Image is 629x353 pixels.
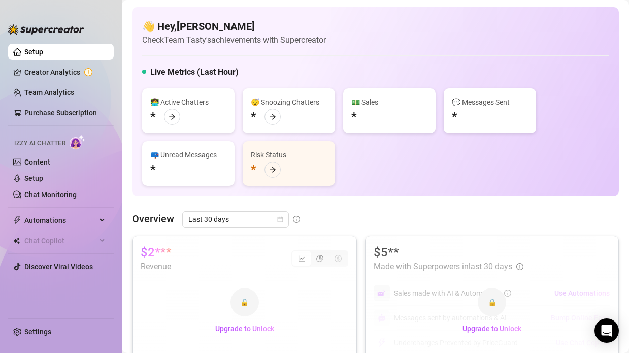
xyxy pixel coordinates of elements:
article: Overview [132,211,174,227]
span: Upgrade to Unlock [215,325,274,333]
div: 😴 Snoozing Chatters [251,97,327,108]
span: calendar [277,216,283,222]
a: Chat Monitoring [24,190,77,199]
div: 🔒 [478,288,506,316]
span: Last 30 days [188,212,283,227]
span: Upgrade to Unlock [462,325,521,333]
div: 👩‍💻 Active Chatters [150,97,226,108]
div: Open Intercom Messenger [594,318,619,343]
button: Upgrade to Unlock [454,320,529,337]
span: Izzy AI Chatter [14,139,65,148]
a: Purchase Subscription [24,109,97,117]
div: 💬 Messages Sent [452,97,528,108]
span: arrow-right [269,113,276,120]
a: Settings [24,328,51,336]
a: Discover Viral Videos [24,263,93,271]
span: arrow-right [169,113,176,120]
a: Team Analytics [24,88,74,97]
div: Risk Status [251,149,327,161]
a: Setup [24,48,43,56]
h5: Live Metrics (Last Hour) [150,66,239,78]
span: info-circle [293,216,300,223]
img: logo-BBDzfeDw.svg [8,24,84,35]
span: thunderbolt [13,216,21,224]
span: Chat Copilot [24,233,96,249]
span: arrow-right [269,166,276,173]
div: 🔒 [230,288,259,316]
a: Content [24,158,50,166]
img: Chat Copilot [13,237,20,244]
div: 💵 Sales [351,97,427,108]
button: Upgrade to Unlock [207,320,282,337]
span: Automations [24,212,96,229]
article: Check Team Tasty's achievements with Supercreator [142,34,326,46]
h4: 👋 Hey, [PERSON_NAME] [142,19,326,34]
img: AI Chatter [70,135,85,149]
a: Setup [24,174,43,182]
a: Creator Analytics exclamation-circle [24,64,106,80]
div: 📪 Unread Messages [150,149,226,161]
